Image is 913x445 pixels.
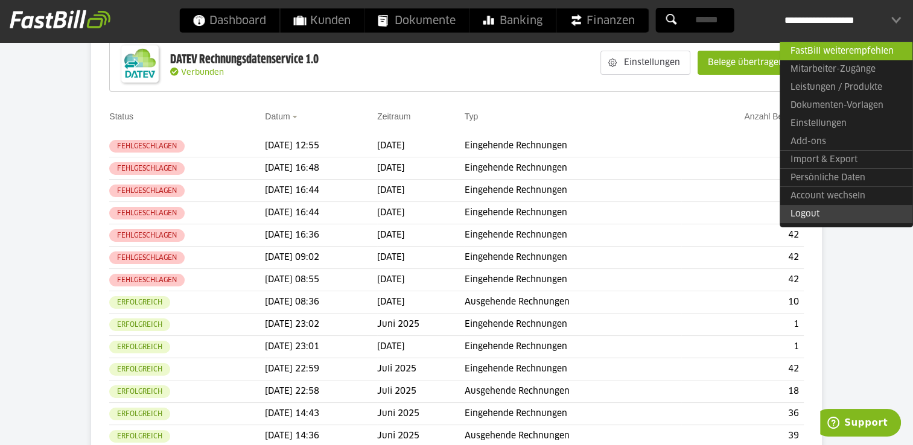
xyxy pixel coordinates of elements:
td: [DATE] 08:55 [265,269,377,291]
sl-badge: Fehlgeschlagen [109,162,185,175]
sl-badge: Fehlgeschlagen [109,207,185,219]
td: [DATE] [377,291,464,314]
a: Logout [780,205,912,223]
td: 36 [681,403,804,425]
td: [DATE] 09:02 [265,247,377,269]
td: Eingehende Rechnungen [465,247,681,269]
td: [DATE] [377,336,464,358]
td: [DATE] 08:36 [265,291,377,314]
sl-badge: Fehlgeschlagen [109,185,185,197]
td: [DATE] [377,180,464,202]
td: Juli 2025 [377,358,464,380]
td: 42 [681,269,804,291]
sl-badge: Erfolgreich [109,341,170,353]
td: 18 [681,380,804,403]
sl-badge: Erfolgreich [109,408,170,420]
a: Dokumente [364,8,469,33]
img: fastbill_logo_white.png [10,10,110,29]
td: 42 [681,358,804,380]
sl-badge: Fehlgeschlagen [109,274,185,286]
a: Persönliche Daten [780,168,912,187]
td: 42 [681,224,804,247]
td: 42 [681,202,804,224]
sl-button: Einstellungen [600,51,690,75]
td: Ausgehende Rechnungen [465,380,681,403]
td: Eingehende Rechnungen [465,269,681,291]
td: Juli 2025 [377,380,464,403]
td: [DATE] 22:59 [265,358,377,380]
sl-badge: Erfolgreich [109,363,170,376]
a: Import & Export [780,150,912,169]
a: Dokumenten-Vorlagen [780,96,912,115]
td: 42 [681,135,804,157]
span: Banking [483,8,542,33]
span: Kunden [293,8,351,33]
td: [DATE] [377,157,464,180]
a: Leistungen / Produkte [780,78,912,96]
div: DATEV Rechnungsdatenservice 1.0 [170,52,319,68]
td: 42 [681,180,804,202]
td: Eingehende Rechnungen [465,135,681,157]
td: [DATE] [377,269,464,291]
span: Dokumente [378,8,456,33]
span: Finanzen [570,8,635,33]
td: Ausgehende Rechnungen [465,291,681,314]
td: [DATE] [377,202,464,224]
span: Verbunden [181,69,224,77]
sl-badge: Erfolgreich [109,296,170,309]
sl-badge: Fehlgeschlagen [109,140,185,153]
a: Typ [465,112,479,121]
sl-badge: Erfolgreich [109,430,170,443]
td: Eingehende Rechnungen [465,224,681,247]
img: sort_desc.gif [292,116,300,118]
td: [DATE] [377,247,464,269]
td: [DATE] 12:55 [265,135,377,157]
a: Account wechseln [780,186,912,205]
td: [DATE] 23:02 [265,314,377,336]
td: Eingehende Rechnungen [465,180,681,202]
a: Kunden [280,8,364,33]
sl-badge: Erfolgreich [109,385,170,398]
td: 10 [681,291,804,314]
td: [DATE] 16:48 [265,157,377,180]
a: Status [109,112,133,121]
a: FastBill weiterempfehlen [780,42,912,60]
td: [DATE] 16:36 [265,224,377,247]
a: Dashboard [179,8,279,33]
a: Anzahl Belege [744,112,798,121]
img: DATEV-Datenservice Logo [116,40,164,88]
td: 1 [681,336,804,358]
a: Banking [469,8,556,33]
td: Eingehende Rechnungen [465,202,681,224]
td: [DATE] 16:44 [265,202,377,224]
td: [DATE] [377,135,464,157]
td: Eingehende Rechnungen [465,157,681,180]
td: Juni 2025 [377,403,464,425]
sl-badge: Fehlgeschlagen [109,251,185,264]
sl-button: Belege übertragen [698,51,794,75]
a: Add-ons [780,133,912,151]
td: Eingehende Rechnungen [465,336,681,358]
td: 1 [681,314,804,336]
td: [DATE] 23:01 [265,336,377,358]
a: Finanzen [556,8,648,33]
span: Dashboard [192,8,266,33]
td: 42 [681,247,804,269]
sl-badge: Erfolgreich [109,318,170,331]
sl-badge: Fehlgeschlagen [109,229,185,242]
a: Mitarbeiter-Zugänge [780,60,912,78]
iframe: Öffnet ein Widget, in dem Sie weitere Informationen finden [820,409,901,439]
td: Eingehende Rechnungen [465,314,681,336]
td: 42 [681,157,804,180]
td: [DATE] 14:43 [265,403,377,425]
td: Juni 2025 [377,314,464,336]
td: [DATE] [377,224,464,247]
td: [DATE] 16:44 [265,180,377,202]
td: [DATE] 22:58 [265,380,377,403]
a: Einstellungen [780,115,912,133]
td: Eingehende Rechnungen [465,403,681,425]
a: Zeitraum [377,112,410,121]
a: Datum [265,112,290,121]
td: Eingehende Rechnungen [465,358,681,380]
